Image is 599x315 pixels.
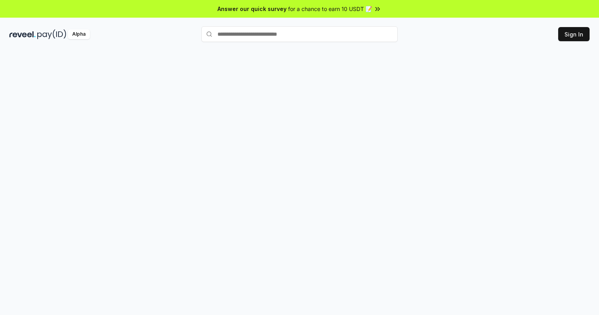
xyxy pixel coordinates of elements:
div: Alpha [68,29,90,39]
img: reveel_dark [9,29,36,39]
span: for a chance to earn 10 USDT 📝 [288,5,372,13]
button: Sign In [558,27,590,41]
span: Answer our quick survey [217,5,287,13]
img: pay_id [37,29,66,39]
